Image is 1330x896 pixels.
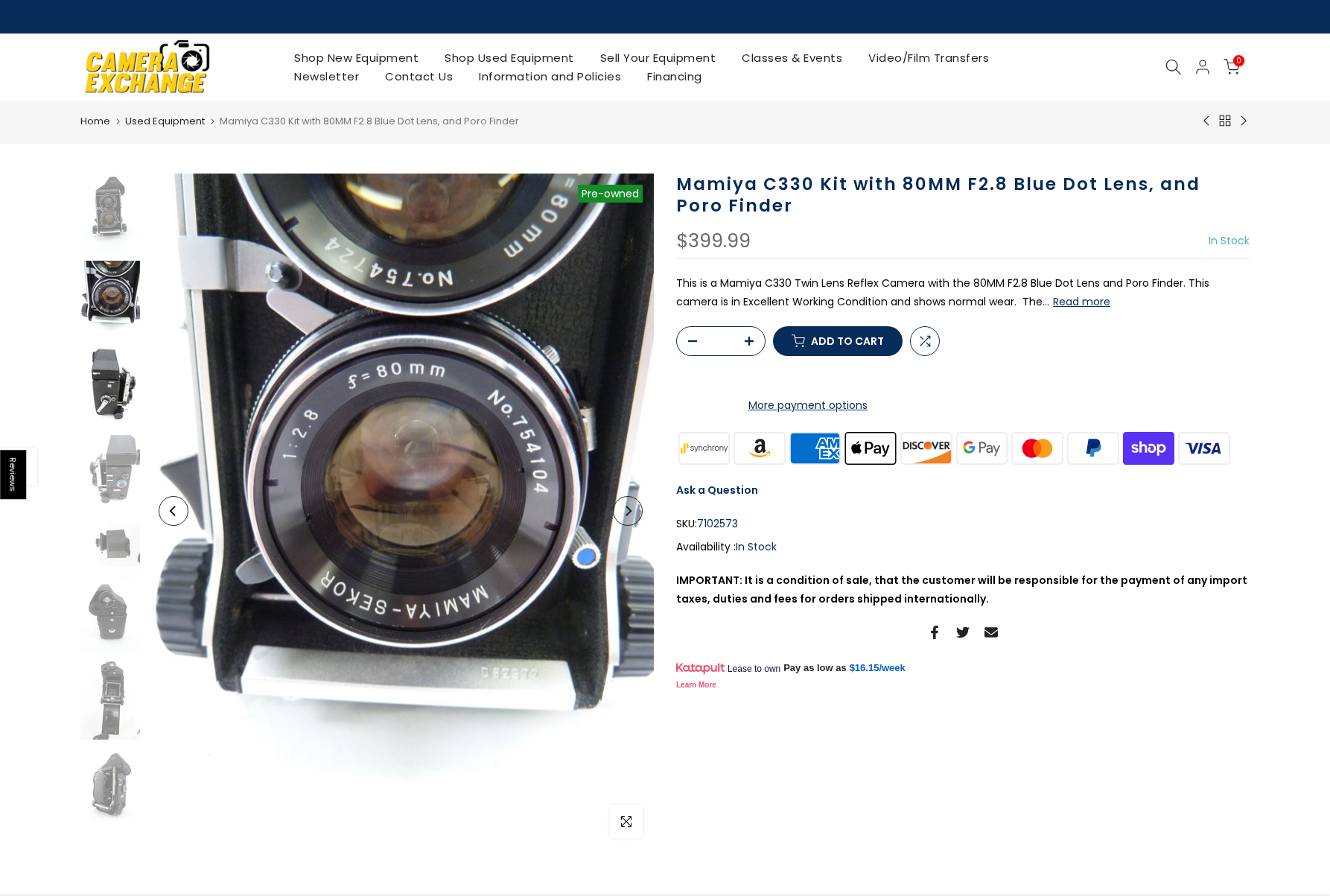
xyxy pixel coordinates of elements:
[954,430,1010,466] img: google pay
[1177,430,1232,466] img: visa
[80,573,140,653] img: Mamiya C330 Kit with 80MM F2.8 Blue Dot Lens, and Poro Finder Medium Format Equipment - Medium Fo...
[1209,233,1250,248] span: In Stock
[159,496,188,526] button: Previous
[697,515,738,533] span: 7102573
[676,483,758,498] a: Ask a Question
[372,67,466,86] a: Contact Us
[676,573,1247,606] strong: IMPORTANT: It is a condition of sale, that the customer will be responsible for the payment of an...
[125,114,205,129] a: Used Equipment
[1233,55,1244,66] span: 0
[783,661,847,675] span: Pay as low as
[80,434,140,514] img: Mamiya C330 Kit with 80MM F2.8 Blue Dot Lens, and Poro Finder Medium Format Equipment - Medium Fo...
[80,174,140,253] img: Mamiya C330 Kit with 80MM F2.8 Blue Dot Lens, and Poro Finder Medium Format Equipment - Medium Fo...
[281,67,372,86] a: Newsletter
[613,496,643,526] button: Next
[728,663,780,675] span: Lease to own
[856,48,1002,67] a: Video/Film Transfers
[984,623,998,641] a: Share on Email
[850,661,906,675] a: $16.15/week
[1066,430,1121,466] img: paypal
[80,261,140,340] img: Mamiya C330 Kit with 80MM F2.8 Blue Dot Lens, and Poro Finder Medium Format Equipment - Medium Fo...
[676,396,940,415] a: More payment options
[1010,430,1066,466] img: master
[147,174,654,849] img: Mamiya C330 Kit with 80MM F2.8 Blue Dot Lens, and Poro Finder Medium Format Equipment - Medium Fo...
[1224,59,1240,75] a: 0
[220,114,519,128] span: Mamiya C330 Kit with 80MM F2.8 Blue Dot Lens, and Poro Finder
[676,232,751,251] div: $399.99
[773,326,903,356] button: Add to cart
[676,430,732,466] img: synchrony
[676,515,1250,533] div: SKU:
[80,521,140,566] img: Mamiya C330 Kit with 80MM F2.8 Blue Dot Lens, and Poro Finder Medium Format Equipment - Medium Fo...
[281,48,432,67] a: Shop New Equipment
[80,660,140,740] img: Mamiya C330 Kit with 80MM F2.8 Blue Dot Lens, and Poro Finder Medium Format Equipment - Medium Fo...
[432,48,588,67] a: Shop Used Equipment
[80,747,140,827] img: Mamiya C330 Kit with 80MM F2.8 Blue Dot Lens, and Poro Finder Medium Format Equipment - Medium Fo...
[587,48,729,67] a: Sell Your Equipment
[736,539,777,554] span: In Stock
[1053,295,1110,308] button: Read more
[811,336,884,346] span: Add to cart
[729,48,856,67] a: Classes & Events
[928,623,941,641] a: Share on Facebook
[80,114,110,129] a: Home
[899,430,955,466] img: discover
[787,430,843,466] img: american express
[80,347,140,427] img: Mamiya C330 Kit with 80MM F2.8 Blue Dot Lens, and Poro Finder Medium Format Equipment - Medium Fo...
[956,623,970,641] a: Share on Twitter
[676,681,716,689] a: Learn More
[732,430,788,466] img: amazon payments
[466,67,634,86] a: Information and Policies
[676,274,1250,311] p: This is a Mamiya C330 Twin Lens Reflex Camera with the 80MM F2.8 Blue Dot Lens and Poro Finder. T...
[1121,430,1177,466] img: shopify pay
[634,67,716,86] a: Financing
[676,174,1250,217] h1: Mamiya C330 Kit with 80MM F2.8 Blue Dot Lens, and Poro Finder
[676,538,1250,556] div: Availability :
[843,430,899,466] img: apple pay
